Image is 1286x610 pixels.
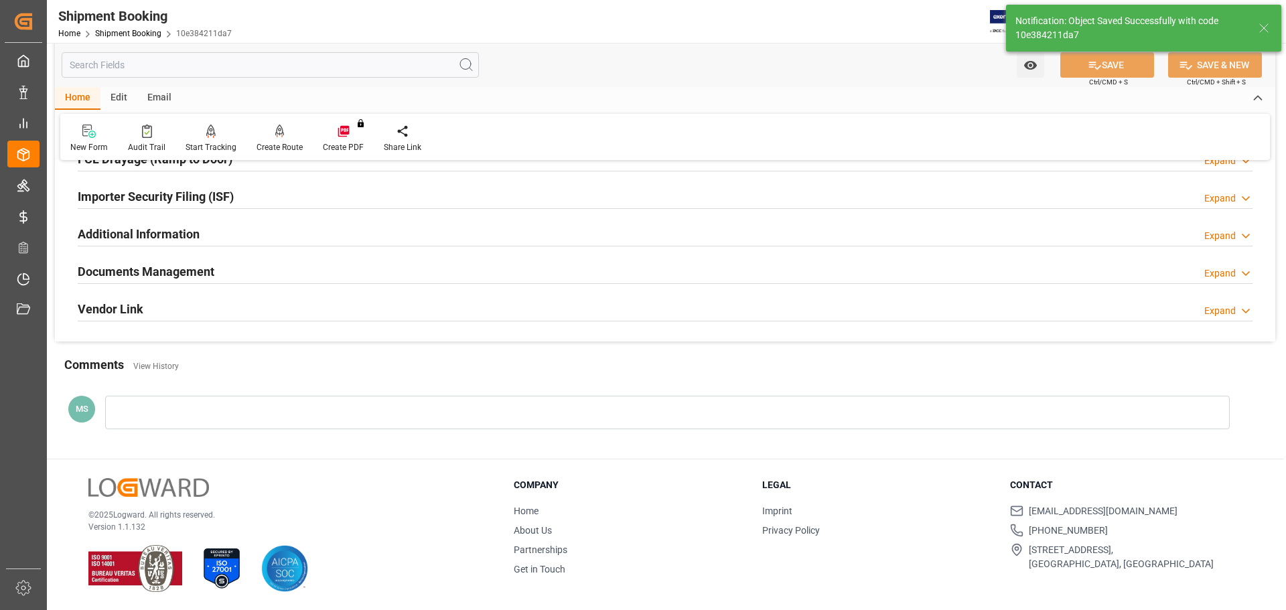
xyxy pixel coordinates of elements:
a: Home [514,506,539,516]
h3: Company [514,478,745,492]
div: New Form [70,141,108,153]
div: Edit [100,87,137,110]
h2: Additional Information [78,225,200,243]
img: ISO 9001 & ISO 14001 Certification [88,545,182,592]
div: Expand [1204,229,1236,243]
input: Search Fields [62,52,479,78]
button: SAVE [1060,52,1154,78]
a: About Us [514,525,552,536]
a: Get in Touch [514,564,565,575]
div: Expand [1204,266,1236,281]
div: Home [55,87,100,110]
h3: Legal [762,478,994,492]
div: Email [137,87,182,110]
span: Ctrl/CMD + Shift + S [1187,77,1246,87]
h2: Comments [64,356,124,374]
div: Create Route [257,141,303,153]
a: View History [133,362,179,371]
div: Expand [1204,304,1236,318]
img: ISO 27001 Certification [198,545,245,592]
a: Partnerships [514,544,567,555]
span: Ctrl/CMD + S [1089,77,1128,87]
h2: Importer Security Filing (ISF) [78,187,234,206]
img: Logward Logo [88,478,209,498]
div: Share Link [384,141,421,153]
a: Home [58,29,80,38]
h2: Vendor Link [78,300,143,318]
p: Version 1.1.132 [88,521,480,533]
a: Imprint [762,506,792,516]
span: [STREET_ADDRESS], [GEOGRAPHIC_DATA], [GEOGRAPHIC_DATA] [1029,543,1214,571]
div: Expand [1204,154,1236,168]
div: Audit Trail [128,141,165,153]
p: © 2025 Logward. All rights reserved. [88,509,480,521]
a: Privacy Policy [762,525,820,536]
img: Exertis%20JAM%20-%20Email%20Logo.jpg_1722504956.jpg [990,10,1036,33]
button: open menu [1017,52,1044,78]
span: MS [76,404,88,414]
img: AICPA SOC [261,545,308,592]
span: [EMAIL_ADDRESS][DOMAIN_NAME] [1029,504,1177,518]
h2: Documents Management [78,262,214,281]
div: Shipment Booking [58,6,232,26]
button: SAVE & NEW [1168,52,1262,78]
div: Expand [1204,192,1236,206]
h3: Contact [1010,478,1242,492]
span: [PHONE_NUMBER] [1029,524,1108,538]
div: Notification: Object Saved Successfully with code 10e384211da7 [1015,14,1246,42]
a: Shipment Booking [95,29,161,38]
div: Start Tracking [186,141,236,153]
